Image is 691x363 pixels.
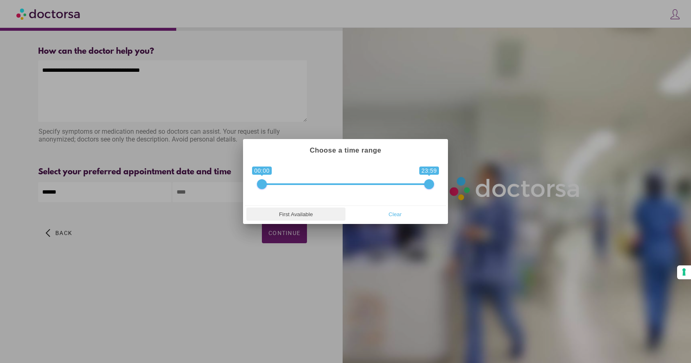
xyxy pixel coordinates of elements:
strong: Choose a time range [310,146,382,154]
span: First Available [249,208,343,220]
span: 00:00 [252,167,272,175]
span: Clear [348,208,442,220]
button: First Available [246,208,345,221]
span: 23:59 [419,167,439,175]
button: Your consent preferences for tracking technologies [677,265,691,279]
button: Clear [345,208,445,221]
